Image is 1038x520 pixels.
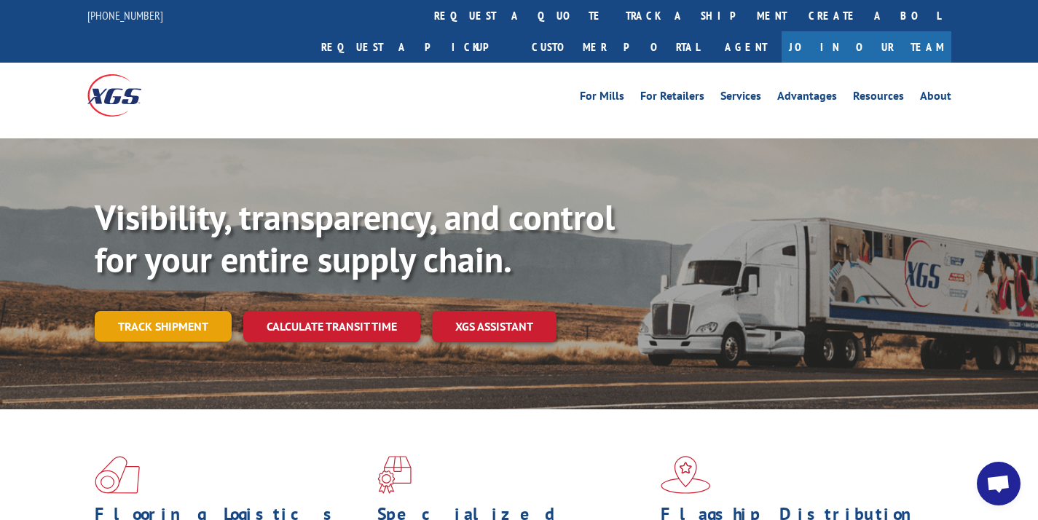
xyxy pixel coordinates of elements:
a: Agent [710,31,782,63]
a: Track shipment [95,311,232,342]
a: Calculate transit time [243,311,420,342]
img: xgs-icon-focused-on-flooring-red [377,456,412,494]
img: xgs-icon-flagship-distribution-model-red [661,456,711,494]
b: Visibility, transparency, and control for your entire supply chain. [95,194,615,282]
a: For Mills [580,90,624,106]
a: XGS ASSISTANT [432,311,557,342]
a: About [920,90,951,106]
a: Services [720,90,761,106]
a: For Retailers [640,90,704,106]
a: Request a pickup [310,31,521,63]
a: Resources [853,90,904,106]
a: Open chat [977,462,1021,505]
a: Customer Portal [521,31,710,63]
a: Advantages [777,90,837,106]
img: xgs-icon-total-supply-chain-intelligence-red [95,456,140,494]
a: Join Our Team [782,31,951,63]
a: [PHONE_NUMBER] [87,8,163,23]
